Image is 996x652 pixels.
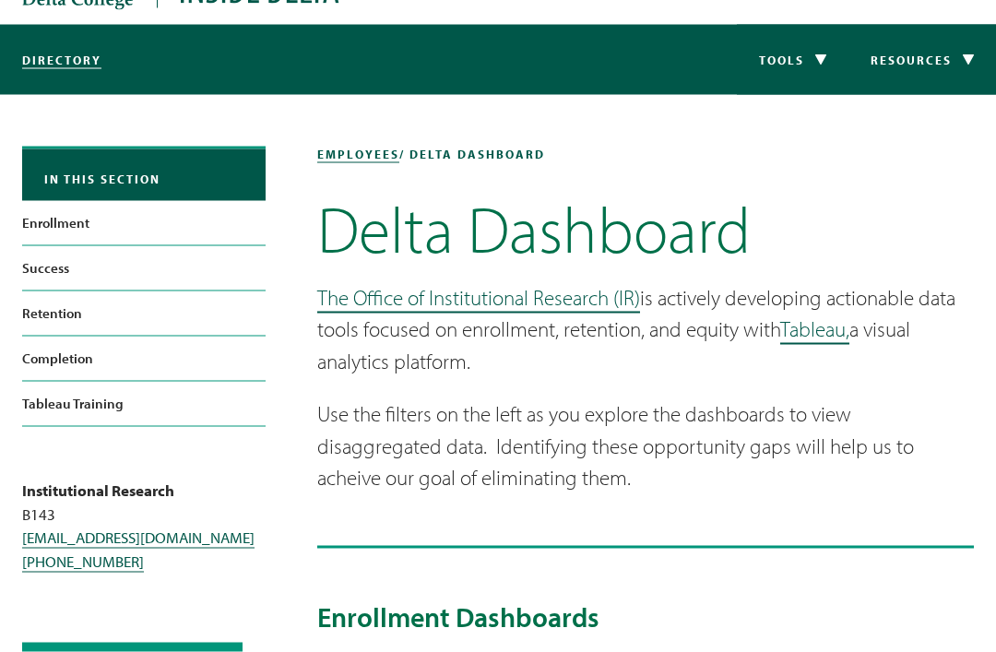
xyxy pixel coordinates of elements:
a: Enrollment [22,201,266,245]
button: Tools [737,25,848,95]
h1: Delta Dashboard [317,198,974,260]
a: Success [22,246,266,290]
h2: Enrollment Dashboards [317,600,974,634]
a: employees [317,147,399,161]
span: B143 [22,504,55,524]
a: Completion [22,337,266,381]
a: Retention [22,291,266,336]
strong: Institutional Research [22,480,174,500]
a: [PHONE_NUMBER] [22,551,144,571]
button: In this section [22,149,266,201]
button: Resources [848,25,996,95]
a: [EMAIL_ADDRESS][DOMAIN_NAME] [22,528,255,547]
a: The Office of Institutional Research (IR) [317,284,640,311]
a: Tableau Training [22,382,266,426]
a: Tableau, [780,315,849,342]
p: is actively developing actionable data tools focused on enrollment, retention, and equity with a ... [317,282,974,378]
p: Use the filters on the left as you explore the dashboards to view disaggregated data. Identifying... [317,398,974,494]
a: Directory [22,53,101,67]
span: / Delta Dashboard [399,147,545,161]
